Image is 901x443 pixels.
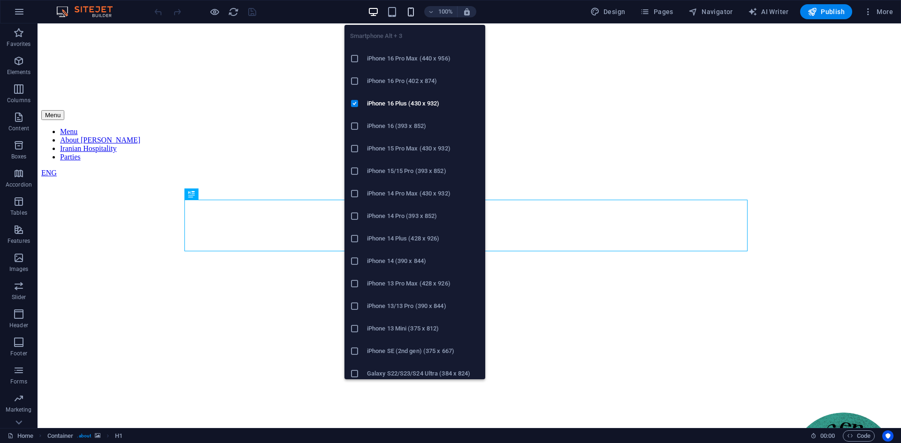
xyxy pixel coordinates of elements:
button: Pages [636,4,677,19]
h6: Session time [810,430,835,442]
h6: iPhone 13/13 Pro (390 x 844) [367,300,480,312]
button: Usercentrics [882,430,893,442]
span: More [863,7,893,16]
p: Elements [7,68,31,76]
h6: iPhone 16 Plus (430 x 932) [367,98,480,109]
button: Design [587,4,629,19]
h6: iPhone 14 Plus (428 x 926) [367,233,480,244]
span: Click to select. Double-click to edit [47,430,74,442]
span: . about [77,430,91,442]
p: Content [8,125,29,132]
h6: iPhone 14 Pro (393 x 852) [367,210,480,222]
p: Slider [12,293,26,301]
div: Design (Ctrl+Alt+Y) [587,4,629,19]
span: Pages [640,7,673,16]
p: Images [9,265,29,273]
h6: iPhone 14 Pro Max (430 x 932) [367,188,480,199]
i: Reload page [228,7,239,17]
p: Features [8,237,30,245]
h6: 100% [438,6,453,17]
button: 100% [424,6,458,17]
h6: iPhone 16 Pro (402 x 874) [367,75,480,87]
span: Click to select. Double-click to edit [115,430,122,442]
p: Tables [10,209,27,217]
h6: iPhone 13 Mini (375 x 812) [367,323,480,334]
i: On resize automatically adjust zoom level to fit chosen device. [463,8,471,16]
i: This element contains a background [95,433,100,438]
p: Header [9,322,28,329]
h6: iPhone 15/15 Pro (393 x 852) [367,165,480,177]
h6: iPhone 13 Pro Max (428 x 926) [367,278,480,289]
p: Favorites [7,40,31,48]
span: Code [847,430,870,442]
img: Editor Logo [54,6,124,17]
button: More [860,4,897,19]
span: : [827,432,828,439]
span: AI Writer [748,7,789,16]
button: AI Writer [744,4,793,19]
span: Navigator [688,7,733,16]
button: Navigator [685,4,737,19]
h6: iPhone 15 Pro Max (430 x 932) [367,143,480,154]
span: Publish [808,7,845,16]
p: Columns [7,97,31,104]
button: Code [843,430,875,442]
p: Boxes [11,153,27,160]
p: Footer [10,350,27,357]
nav: breadcrumb [47,430,123,442]
span: Design [590,7,626,16]
p: Forms [10,378,27,385]
h6: iPhone SE (2nd gen) (375 x 667) [367,345,480,357]
p: Accordion [6,181,32,188]
h6: iPhone 16 (393 x 852) [367,120,480,132]
h6: iPhone 14 (390 x 844) [367,255,480,267]
h6: iPhone 16 Pro Max (440 x 956) [367,53,480,64]
button: Publish [800,4,852,19]
a: Click to cancel selection. Double-click to open Pages [8,430,33,442]
span: 00 00 [820,430,835,442]
button: Click here to leave preview mode and continue editing [209,6,220,17]
button: reload [228,6,239,17]
h6: Galaxy S22/S23/S24 Ultra (384 x 824) [367,368,480,379]
p: Marketing [6,406,31,413]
